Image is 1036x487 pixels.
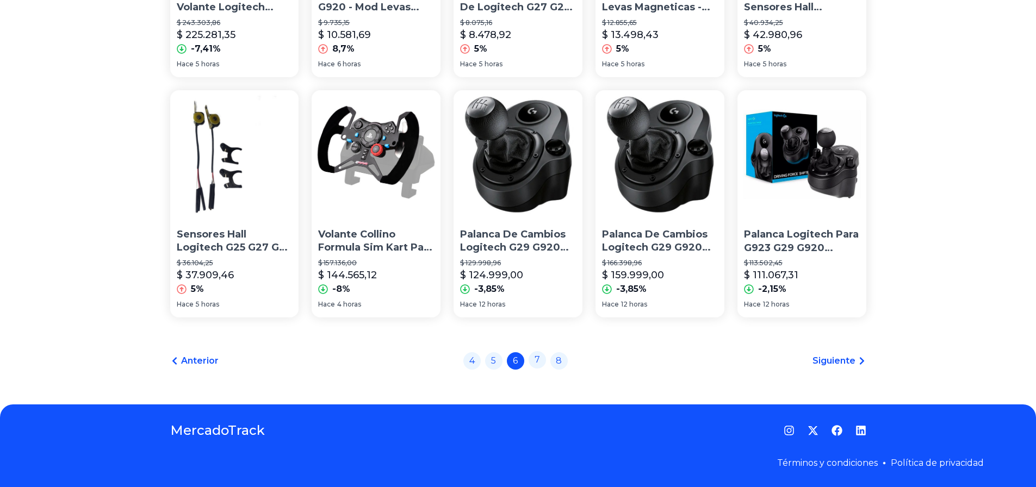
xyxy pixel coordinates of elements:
p: -2,15% [758,283,786,296]
p: $ 37.909,46 [177,267,234,283]
p: $ 225.281,35 [177,27,235,42]
span: Hace [602,60,619,68]
span: 5 horas [621,60,644,68]
a: Volante Collino Formula Sim Kart Para Logitech G29 FullVolante Collino Formula Sim Kart Para Logi... [312,90,441,317]
img: Palanca De Cambios Logitech G29 G920 Driving Force Shifter [454,90,582,219]
img: Palanca De Cambios Logitech G29 G920 Driving Force Shifter [595,90,724,219]
span: Anterior [181,354,219,367]
p: 5% [616,42,629,55]
span: Hace [177,60,194,68]
p: $ 157.136,00 [318,259,434,267]
a: Palanca De Cambios Logitech G29 G920 Driving Force ShifterPalanca De Cambios Logitech G29 G920 Dr... [454,90,582,317]
span: Hace [460,60,477,68]
span: 5 horas [763,60,786,68]
a: Palanca De Cambios Logitech G29 G920 Driving Force ShifterPalanca De Cambios Logitech G29 G920 Dr... [595,90,724,317]
p: $ 9.735,15 [318,18,434,27]
a: 8 [550,352,568,370]
p: Palanca Logitech Para G923 G29 G920 Playstation Pc Xbox [744,228,860,255]
img: Volante Collino Formula Sim Kart Para Logitech G29 Full [312,90,441,219]
span: 5 horas [479,60,503,68]
p: -7,41% [191,42,221,55]
p: 8,7% [332,42,355,55]
a: Facebook [832,425,842,436]
p: Palanca De Cambios Logitech G29 G920 Driving Force Shifter [460,228,576,255]
p: Sensores Hall Logitech G25 G27 G29 G920 [177,228,293,255]
p: $ 13.498,43 [602,27,659,42]
p: 5% [191,283,204,296]
span: Siguiente [812,354,855,367]
p: -3,85% [616,283,647,296]
a: 4 [463,352,481,370]
p: $ 8.478,92 [460,27,511,42]
p: $ 8.075,16 [460,18,576,27]
p: $ 42.980,96 [744,27,802,42]
p: $ 40.934,25 [744,18,860,27]
span: 12 horas [621,300,647,309]
a: Términos y condiciones [777,458,878,468]
span: 5 horas [196,300,219,309]
a: Siguiente [812,354,866,367]
a: Anterior [170,354,219,367]
span: 4 horas [337,300,361,309]
p: Palanca De Cambios Logitech G29 G920 Driving Force Shifter [602,228,718,255]
span: 6 horas [337,60,361,68]
p: $ 166.398,96 [602,259,718,267]
p: 5% [758,42,771,55]
span: 12 horas [763,300,789,309]
img: Sensores Hall Logitech G25 G27 G29 G920 [170,90,299,219]
p: $ 111.067,31 [744,267,798,283]
span: Hace [177,300,194,309]
p: $ 113.502,45 [744,259,860,267]
a: Palanca Logitech Para G923 G29 G920 Playstation Pc XboxPalanca Logitech Para G923 G29 G920 Playst... [737,90,866,317]
span: Hace [744,60,761,68]
span: 5 horas [196,60,219,68]
a: Sensores Hall Logitech G25 G27 G29 G920Sensores Hall Logitech G25 G27 G29 G920$ 36.104,25$ 37.909... [170,90,299,317]
a: MercadoTrack [170,422,265,439]
span: Hace [318,300,335,309]
span: Hace [318,60,335,68]
p: Volante Collino Formula Sim Kart Para Logitech G29 Full [318,228,434,255]
a: Política de privacidad [891,458,984,468]
p: -8% [332,283,350,296]
p: $ 159.999,00 [602,267,664,283]
p: $ 12.855,65 [602,18,718,27]
p: $ 36.104,25 [177,259,293,267]
span: Hace [460,300,477,309]
a: LinkedIn [855,425,866,436]
p: $ 124.999,00 [460,267,523,283]
span: Hace [744,300,761,309]
a: Twitter [808,425,818,436]
p: -3,85% [474,283,505,296]
p: $ 144.565,12 [318,267,377,283]
span: 12 horas [479,300,505,309]
a: 7 [529,351,546,369]
p: $ 10.581,69 [318,27,371,42]
p: $ 243.303,86 [177,18,293,27]
p: 5% [474,42,487,55]
span: Hace [602,300,619,309]
a: Instagram [784,425,795,436]
a: 5 [485,352,503,370]
img: Palanca Logitech Para G923 G29 G920 Playstation Pc Xbox [737,90,866,219]
p: $ 129.998,96 [460,259,576,267]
